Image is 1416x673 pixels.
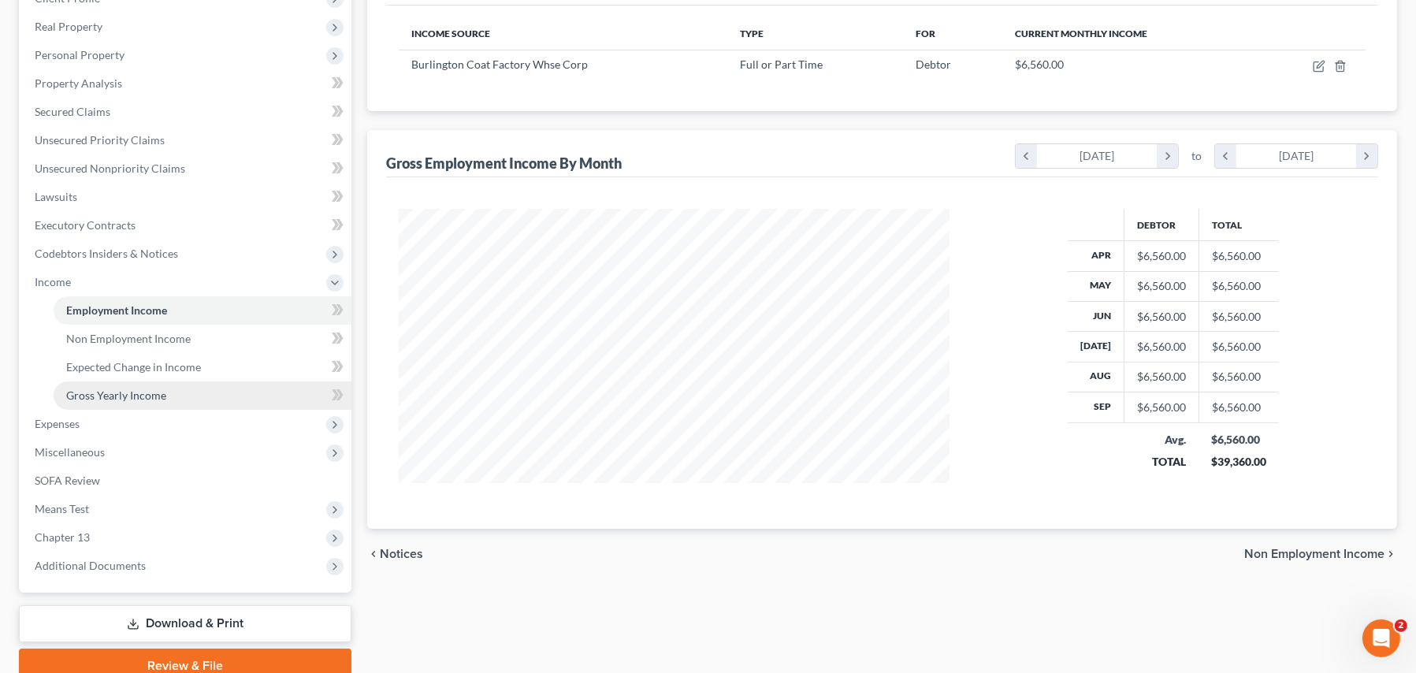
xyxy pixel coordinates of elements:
[1157,144,1178,168] i: chevron_right
[54,381,351,410] a: Gross Yearly Income
[35,247,178,260] span: Codebtors Insiders & Notices
[1068,332,1124,362] th: [DATE]
[35,559,146,572] span: Additional Documents
[1199,332,1279,362] td: $6,560.00
[22,211,351,240] a: Executory Contracts
[35,48,125,61] span: Personal Property
[35,162,185,175] span: Unsecured Nonpriority Claims
[1244,548,1384,560] span: Non Employment Income
[1037,144,1158,168] div: [DATE]
[1244,548,1397,560] button: Non Employment Income chevron_right
[1211,454,1266,470] div: $39,360.00
[740,28,764,39] span: Type
[1211,432,1266,448] div: $6,560.00
[1016,144,1037,168] i: chevron_left
[35,133,165,147] span: Unsecured Priority Claims
[1191,148,1202,164] span: to
[35,417,80,430] span: Expenses
[1137,278,1186,294] div: $6,560.00
[1236,144,1357,168] div: [DATE]
[35,530,90,544] span: Chapter 13
[1199,362,1279,392] td: $6,560.00
[1015,58,1064,71] span: $6,560.00
[1199,301,1279,331] td: $6,560.00
[367,548,423,560] button: chevron_left Notices
[1356,144,1377,168] i: chevron_right
[35,275,71,288] span: Income
[66,389,166,402] span: Gross Yearly Income
[1395,619,1407,632] span: 2
[35,105,110,118] span: Secured Claims
[411,28,490,39] span: Income Source
[54,353,351,381] a: Expected Change in Income
[1136,432,1186,448] div: Avg.
[22,69,351,98] a: Property Analysis
[1199,241,1279,271] td: $6,560.00
[1215,144,1236,168] i: chevron_left
[1137,369,1186,385] div: $6,560.00
[740,58,823,71] span: Full or Part Time
[1068,241,1124,271] th: Apr
[35,76,122,90] span: Property Analysis
[22,467,351,495] a: SOFA Review
[367,548,380,560] i: chevron_left
[1015,28,1147,39] span: Current Monthly Income
[1362,619,1400,657] iframe: Intercom live chat
[1199,271,1279,301] td: $6,560.00
[22,183,351,211] a: Lawsuits
[22,154,351,183] a: Unsecured Nonpriority Claims
[1068,271,1124,301] th: May
[1136,454,1186,470] div: TOTAL
[1137,339,1186,355] div: $6,560.00
[1068,362,1124,392] th: Aug
[35,445,105,459] span: Miscellaneous
[54,296,351,325] a: Employment Income
[22,126,351,154] a: Unsecured Priority Claims
[54,325,351,353] a: Non Employment Income
[19,605,351,642] a: Download & Print
[66,303,167,317] span: Employment Income
[22,98,351,126] a: Secured Claims
[1124,209,1199,240] th: Debtor
[1137,400,1186,415] div: $6,560.00
[1068,392,1124,422] th: Sep
[35,190,77,203] span: Lawsuits
[380,548,423,560] span: Notices
[66,360,201,374] span: Expected Change in Income
[35,474,100,487] span: SOFA Review
[1199,392,1279,422] td: $6,560.00
[35,502,89,515] span: Means Test
[1384,548,1397,560] i: chevron_right
[411,58,588,71] span: Burlington Coat Factory Whse Corp
[1137,309,1186,325] div: $6,560.00
[35,20,102,33] span: Real Property
[1199,209,1279,240] th: Total
[1068,301,1124,331] th: Jun
[1137,248,1186,264] div: $6,560.00
[916,58,951,71] span: Debtor
[916,28,935,39] span: For
[386,154,622,173] div: Gross Employment Income By Month
[35,218,136,232] span: Executory Contracts
[66,332,191,345] span: Non Employment Income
